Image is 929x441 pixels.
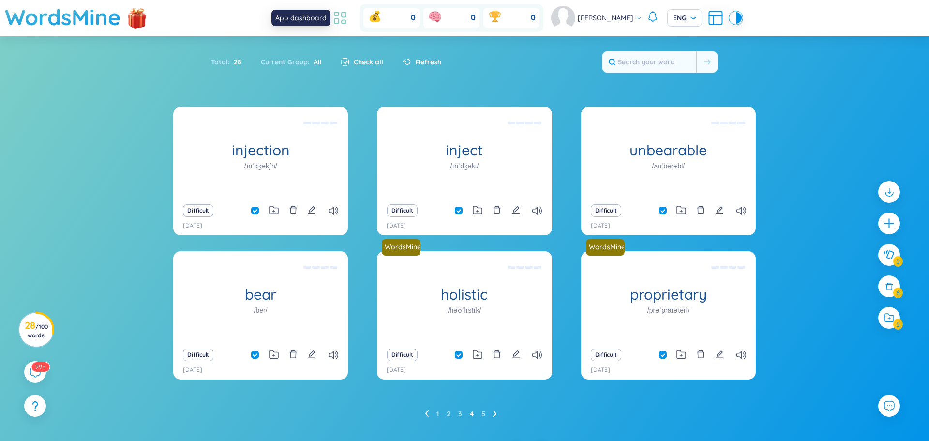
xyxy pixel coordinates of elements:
li: Previous Page [425,406,429,422]
button: edit [511,348,520,362]
button: Difficult [183,349,213,361]
button: Difficult [387,349,418,361]
button: Difficult [387,204,418,217]
h1: /prəˈpraɪəteri/ [647,305,689,316]
button: edit [715,204,724,217]
span: ENG [673,13,696,23]
li: 2 [447,406,450,422]
p: [DATE] [387,365,406,375]
sup: 573 [31,362,49,372]
h1: proprietary [581,286,756,303]
div: App dashboard [271,10,330,26]
li: 4 [470,406,474,422]
span: / 100 words [28,323,48,339]
p: [DATE] [591,221,610,230]
button: Difficult [591,349,621,361]
button: delete [696,348,705,362]
button: delete [493,348,501,362]
a: 3 [458,407,462,421]
button: delete [493,204,501,217]
span: edit [511,350,520,359]
button: edit [511,204,520,217]
h1: /həʊˈlɪstɪk/ [448,305,481,316]
button: Difficult [591,204,621,217]
h1: holistic [377,286,552,303]
h1: unbearable [581,142,756,159]
li: 5 [481,406,485,422]
div: Current Group : [251,52,331,72]
img: flashSalesIcon.a7f4f837.png [127,3,147,32]
span: Refresh [416,57,441,67]
a: WordsMine [586,239,629,256]
button: edit [715,348,724,362]
h3: 28 [25,321,48,339]
p: [DATE] [183,365,202,375]
button: delete [289,348,298,362]
span: plus [883,217,895,229]
span: delete [289,206,298,214]
span: delete [289,350,298,359]
span: 0 [531,13,536,23]
h1: /ɪnˈdʒekt/ [450,161,479,171]
h1: inject [377,142,552,159]
h1: /ɪnˈdʒekʃn/ [244,161,277,171]
button: edit [307,204,316,217]
button: Difficult [183,204,213,217]
input: Search your word [602,51,696,73]
span: 0 [411,13,416,23]
span: delete [493,206,501,214]
p: [DATE] [183,221,202,230]
button: delete [289,204,298,217]
span: 28 [230,57,241,67]
span: [PERSON_NAME] [578,13,633,23]
img: avatar [551,6,575,30]
p: [DATE] [591,365,610,375]
span: edit [511,206,520,214]
span: delete [696,206,705,214]
h1: bear [173,286,348,303]
span: edit [715,206,724,214]
button: delete [696,204,705,217]
span: edit [307,350,316,359]
div: Total : [211,52,251,72]
li: Next Page [493,406,497,422]
h1: /ber/ [254,305,268,316]
label: Check all [354,57,383,67]
span: All [310,58,322,66]
span: delete [493,350,501,359]
li: 1 [436,406,439,422]
span: delete [696,350,705,359]
a: WordsMine [585,242,626,252]
a: WordsMine [382,239,424,256]
span: 0 [471,13,476,23]
button: edit [307,348,316,362]
span: edit [307,206,316,214]
a: 5 [481,407,485,421]
a: 1 [436,407,439,421]
p: [DATE] [387,221,406,230]
h1: injection [173,142,348,159]
span: edit [715,350,724,359]
a: avatar [551,6,578,30]
a: WordsMine [381,242,421,252]
a: 4 [470,407,474,421]
a: 2 [447,407,450,421]
li: 3 [458,406,462,422]
h1: /ʌnˈberəbl/ [652,161,685,171]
